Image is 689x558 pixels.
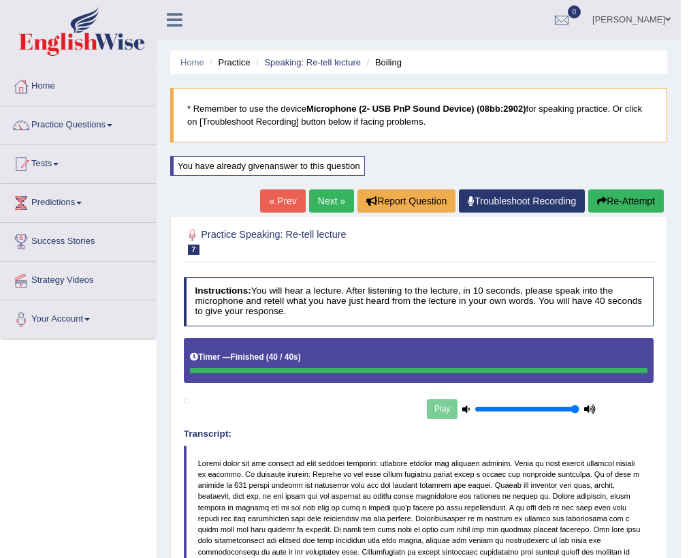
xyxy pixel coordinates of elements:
[170,88,667,142] blockquote: * Remember to use the device for speaking practice. Or click on [Troubleshoot Recording] button b...
[180,57,204,67] a: Home
[1,145,156,179] a: Tests
[206,56,250,69] li: Practice
[1,184,156,218] a: Predictions
[260,189,305,213] a: « Prev
[188,245,200,255] span: 7
[568,5,581,18] span: 0
[298,352,301,362] b: )
[195,285,251,296] b: Instructions:
[190,353,300,362] h5: Timer —
[309,189,354,213] a: Next »
[269,352,298,362] b: 40 / 40s
[306,104,526,114] b: Microphone (2- USB PnP Sound Device) (08bb:2902)
[184,277,654,326] h4: You will hear a lecture. After listening to the lecture, in 10 seconds, please speak into the mic...
[266,352,269,362] b: (
[231,352,264,362] b: Finished
[1,300,156,335] a: Your Account
[1,223,156,257] a: Success Stories
[364,56,402,69] li: Boiling
[1,262,156,296] a: Strategy Videos
[459,189,585,213] a: Troubleshoot Recording
[170,156,365,176] div: You have already given answer to this question
[184,226,475,255] h2: Practice Speaking: Re-tell lecture
[184,429,654,439] h4: Transcript:
[357,189,455,213] button: Report Question
[1,106,156,140] a: Practice Questions
[264,57,361,67] a: Speaking: Re-tell lecture
[1,67,156,102] a: Home
[588,189,664,213] button: Re-Attempt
